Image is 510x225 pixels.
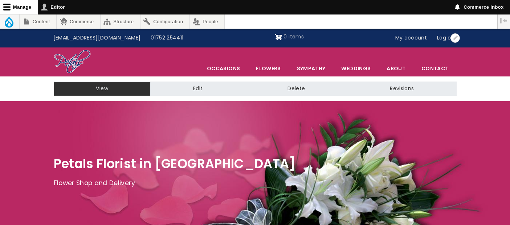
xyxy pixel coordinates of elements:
a: Shopping cart 0 items [275,31,304,43]
button: Vertical orientation [498,14,510,27]
a: Delete [245,82,347,96]
a: View [54,82,151,96]
a: Content [20,14,56,29]
span: 0 items [283,33,303,40]
a: Sympathy [289,61,333,76]
a: Edit [151,82,245,96]
a: Structure [101,14,140,29]
img: Home [54,49,91,75]
button: Open User account menu configuration options [450,33,460,43]
a: Log out [432,31,462,45]
span: Occasions [199,61,248,76]
img: Shopping cart [275,31,282,43]
a: Commerce [57,14,100,29]
a: Contact [414,61,456,76]
a: People [190,14,225,29]
span: Weddings [334,61,378,76]
p: Flower Shop and Delivery [54,178,457,189]
a: My account [390,31,432,45]
a: Configuration [140,14,189,29]
a: Revisions [347,82,456,96]
a: About [379,61,413,76]
nav: Tabs [48,82,462,96]
a: 01752 254411 [146,31,188,45]
span: Petals Florist in [GEOGRAPHIC_DATA] [54,155,296,172]
a: [EMAIL_ADDRESS][DOMAIN_NAME] [48,31,146,45]
a: Flowers [248,61,288,76]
